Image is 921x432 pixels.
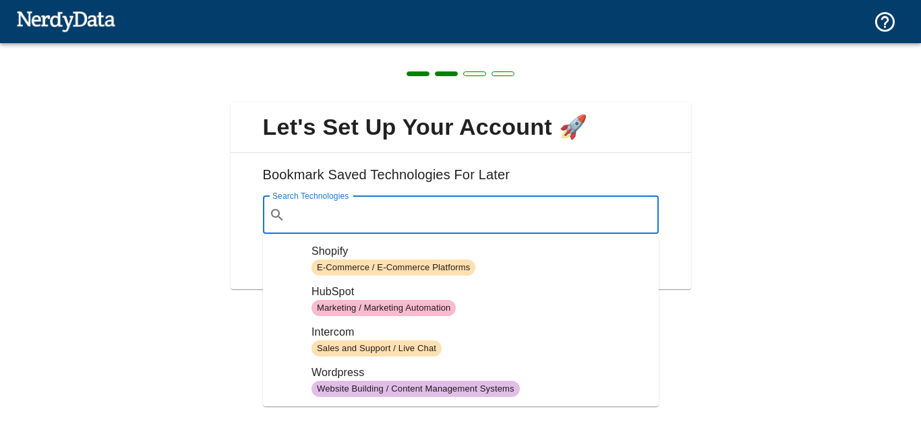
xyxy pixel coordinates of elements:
[865,2,905,42] button: Support and Documentation
[311,365,648,381] span: Wordpress
[241,113,680,142] span: Let's Set Up Your Account 🚀
[311,243,648,259] span: Shopify
[311,302,456,315] span: Marketing / Marketing Automation
[854,336,905,388] iframe: Drift Widget Chat Controller
[311,261,475,274] span: E-Commerce / E-Commerce Platforms
[16,7,115,34] img: NerdyData.com
[272,190,349,202] label: Search Technologies
[311,324,648,340] span: Intercom
[311,342,442,355] span: Sales and Support / Live Chat
[311,383,520,396] span: Website Building / Content Management Systems
[241,164,680,196] h6: Bookmark Saved Technologies For Later
[311,405,648,421] span: Google Adsense
[311,284,648,300] span: HubSpot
